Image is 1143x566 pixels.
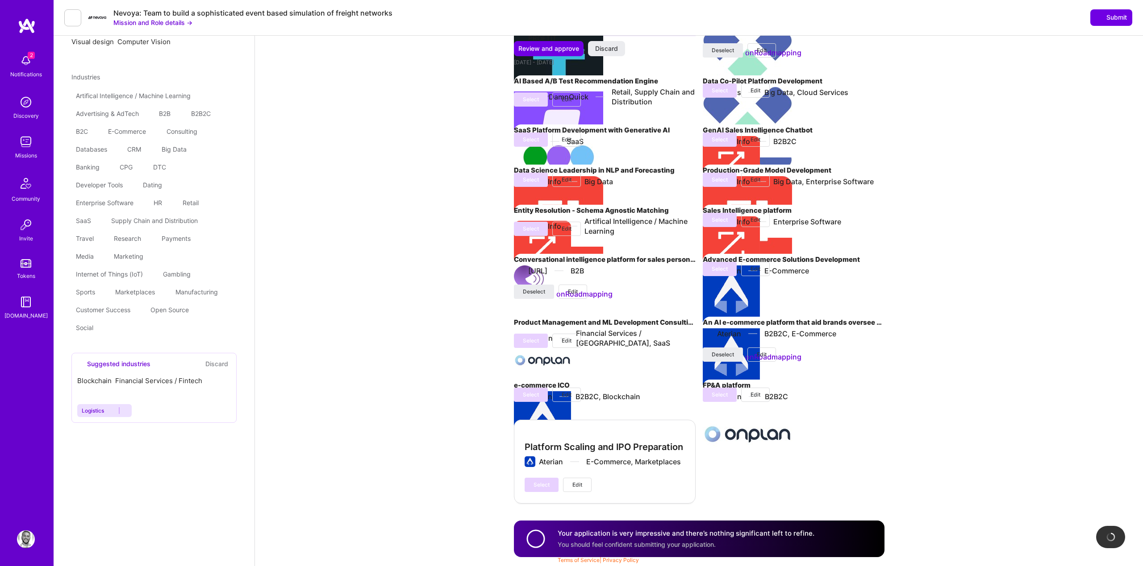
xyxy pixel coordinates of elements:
[514,165,696,176] h4: Data Science Leadership in NLP and Forecasting
[741,173,770,187] button: Edit
[195,94,198,98] i: icon Close
[187,107,223,121] div: B2B2C
[111,148,115,151] i: icon Close
[518,44,579,53] span: Review and approve
[741,83,770,98] button: Edit
[17,271,35,281] div: Tokens
[71,285,107,299] div: Sports
[134,308,138,312] i: icon Close
[74,54,81,61] i: Reject
[97,326,101,330] i: icon Close
[741,262,770,276] button: Edit
[21,259,31,268] img: tokens
[572,481,582,489] span: Edit
[741,213,770,227] button: Edit
[154,107,183,121] div: B2B
[514,380,696,391] h4: e-commerce ICO
[528,33,557,43] div: PROFTIT
[118,386,125,392] i: Accept
[559,285,587,299] button: Edit
[147,255,151,258] i: icon Close
[603,557,639,563] a: Privacy Policy
[17,52,35,70] img: bell
[71,178,135,192] div: Developer Tools
[18,18,36,34] img: logo
[558,557,600,563] a: Terms of Service
[552,173,581,187] button: Edit
[71,124,100,139] div: B2C
[596,96,605,97] img: divider
[71,107,151,121] div: Advertising & AdTech
[171,285,230,299] div: Manufacturing
[149,196,174,210] div: HR
[514,91,603,181] img: Company logo
[17,93,35,111] img: discovery
[28,52,35,59] span: 2
[71,37,114,46] span: Visual design
[17,216,35,234] img: Invite
[562,95,571,103] span: Edit
[95,219,99,223] i: icon Close
[104,165,107,169] i: icon Close
[514,265,544,288] img: Company logo
[71,249,106,264] div: Media
[111,285,167,299] div: Marketplaces
[120,54,127,61] i: Reject
[203,201,206,205] i: icon Close
[71,321,105,335] div: Social
[562,337,571,345] span: Edit
[588,41,625,56] button: Discard
[558,529,814,538] h4: Your application is very impressive and there’s nothing significant left to refine.
[145,148,149,151] i: icon Close
[115,376,202,385] span: Financial Services / Fintech
[54,539,1143,562] div: © 2025 ATeams Inc., All rights reserved.
[703,317,884,328] h4: An AI e-commerce platform that aid brands oversee creation and delivery of products, through auto...
[1096,14,1103,21] i: icon SendLight
[747,43,776,58] button: Edit
[528,87,696,107] div: PrettyDamnQuick Retail, Supply Chain and Distribution
[10,70,42,79] div: Notifications
[703,37,884,68] div: Matched on Roadmapping
[71,160,112,174] div: Banking
[115,160,145,174] div: CPG
[71,267,155,281] div: Internet of Things (IoT)
[109,231,153,246] div: Research
[17,293,35,311] img: guide book
[150,130,154,133] i: icon Close
[703,254,884,265] h4: Advanced E-commerce Solutions Development
[109,249,155,264] div: Marketing
[122,407,129,414] i: Reject
[71,196,146,210] div: Enterprise Software
[113,8,392,18] div: Nevoya: Team to build a sophisticated event based simulation of freight networks
[751,136,760,144] span: Edit
[138,201,141,205] i: icon Close
[741,388,770,402] button: Edit
[15,151,37,160] div: Missions
[528,266,584,276] div: [URL] B2B
[166,201,170,205] i: icon Close
[113,18,192,27] button: Mission and Role details →
[1106,533,1115,541] img: loading
[514,58,696,67] div: [DATE] - [DATE]
[71,73,100,81] span: Industries
[562,391,571,399] span: Edit
[568,288,578,296] span: Edit
[703,391,792,480] img: Company logo
[92,130,96,133] i: icon Close
[523,288,545,296] span: Deselect
[528,328,696,348] div: OnPlan Financial Services / [GEOGRAPHIC_DATA], SaaS
[1090,9,1132,25] div: null
[514,317,696,328] h4: Product Management and ML Development Consulting
[19,234,33,243] div: Invite
[1096,13,1127,22] span: Submit
[703,328,760,385] img: Company logo
[741,132,770,147] button: Edit
[514,221,571,278] img: Company logo
[82,407,104,414] span: Logistics
[69,14,76,21] i: icon LeftArrowDark
[162,124,209,139] div: Consulting
[146,303,201,317] div: Open Source
[98,255,101,258] i: icon Close
[703,124,884,136] h4: GenAI Sales Intelligence Chatbot
[159,290,163,294] i: icon Close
